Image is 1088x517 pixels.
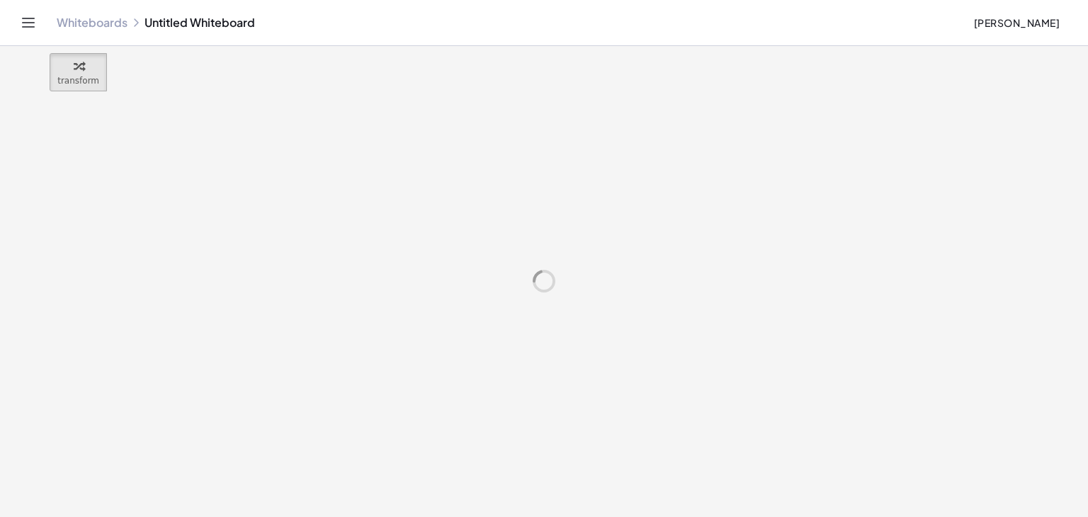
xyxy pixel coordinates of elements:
button: transform [50,53,107,91]
a: Whiteboards [57,16,127,30]
span: [PERSON_NAME] [973,16,1060,29]
button: Toggle navigation [17,11,40,34]
button: [PERSON_NAME] [962,10,1071,35]
span: transform [57,76,99,86]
